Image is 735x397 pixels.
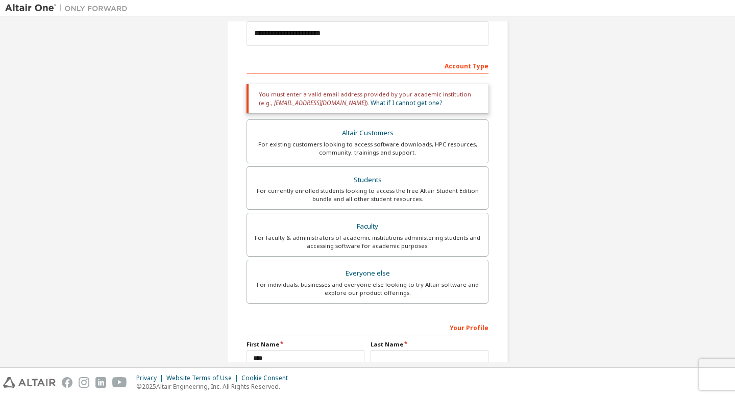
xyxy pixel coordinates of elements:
[253,173,482,187] div: Students
[5,3,133,13] img: Altair One
[253,187,482,203] div: For currently enrolled students looking to access the free Altair Student Edition bundle and all ...
[371,340,488,349] label: Last Name
[241,374,294,382] div: Cookie Consent
[253,266,482,281] div: Everyone else
[166,374,241,382] div: Website Terms of Use
[253,281,482,297] div: For individuals, businesses and everyone else looking to try Altair software and explore our prod...
[95,377,106,388] img: linkedin.svg
[253,219,482,234] div: Faculty
[62,377,72,388] img: facebook.svg
[79,377,89,388] img: instagram.svg
[274,98,366,107] span: [EMAIL_ADDRESS][DOMAIN_NAME]
[112,377,127,388] img: youtube.svg
[253,126,482,140] div: Altair Customers
[371,98,442,107] a: What if I cannot get one?
[136,374,166,382] div: Privacy
[247,57,488,73] div: Account Type
[247,319,488,335] div: Your Profile
[253,140,482,157] div: For existing customers looking to access software downloads, HPC resources, community, trainings ...
[253,234,482,250] div: For faculty & administrators of academic institutions administering students and accessing softwa...
[3,377,56,388] img: altair_logo.svg
[247,340,364,349] label: First Name
[136,382,294,391] p: © 2025 Altair Engineering, Inc. All Rights Reserved.
[247,84,488,113] div: You must enter a valid email address provided by your academic institution (e.g., ).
